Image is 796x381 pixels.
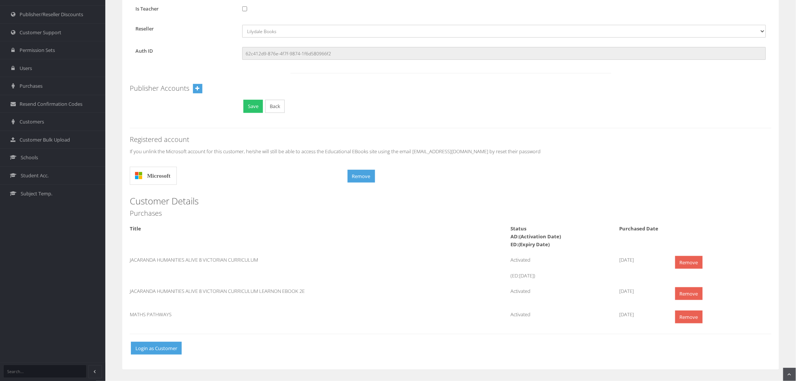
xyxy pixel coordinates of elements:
[20,136,70,143] span: Customer Bulk Upload
[20,118,44,125] span: Customers
[4,365,86,378] input: Search...
[20,101,82,108] span: Resend Confirmation Codes
[675,311,703,324] a: Remove
[675,287,703,300] a: Remove
[20,65,32,72] span: Users
[20,47,55,54] span: Permission Sets
[21,154,38,161] span: Schools
[130,5,237,13] label: Is Teacher
[124,225,396,233] div: Title
[505,287,614,303] div: Activated
[243,100,263,113] button: Save
[130,47,237,55] label: Auth ID
[614,256,668,264] div: [DATE]
[131,342,182,355] button: Login as Customer
[147,167,170,185] span: Microsoft
[614,287,668,295] div: [DATE]
[20,11,83,18] span: Publisher/Reseller Discounts
[348,170,375,183] button: Remove
[614,311,668,319] div: [DATE]
[130,85,189,92] h4: Publisher Accounts
[20,29,61,36] span: Customer Support
[124,256,396,264] div: JACARANDA HUMANITIES ALIVE 8 VICTORIAN CURRICULUM
[130,147,772,155] p: If you unlink the Microsoft account for this customer, he/she will still be able to access the Ed...
[130,136,772,143] h4: Registered account
[505,311,614,326] div: Activated
[675,256,703,269] a: Remove
[124,287,396,295] div: JACARANDA HUMANITIES ALIVE 8 VICTORIAN CURRICULUM LEARNON EBOOK 2E
[505,225,614,248] div: Status AD:(Activation Date) ED:(Expiry Date)
[21,190,52,197] span: Subject Temp.
[124,311,396,319] div: MATHS PATHWAYS
[20,82,43,90] span: Purchases
[21,172,49,179] span: Student Acc.
[505,256,614,280] div: Activated (ED:[DATE])
[614,225,668,233] div: Purchased Date
[130,210,772,217] h4: Purchases
[130,25,237,33] label: Reseller
[130,196,772,206] h3: Customer Details
[265,100,285,113] a: Back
